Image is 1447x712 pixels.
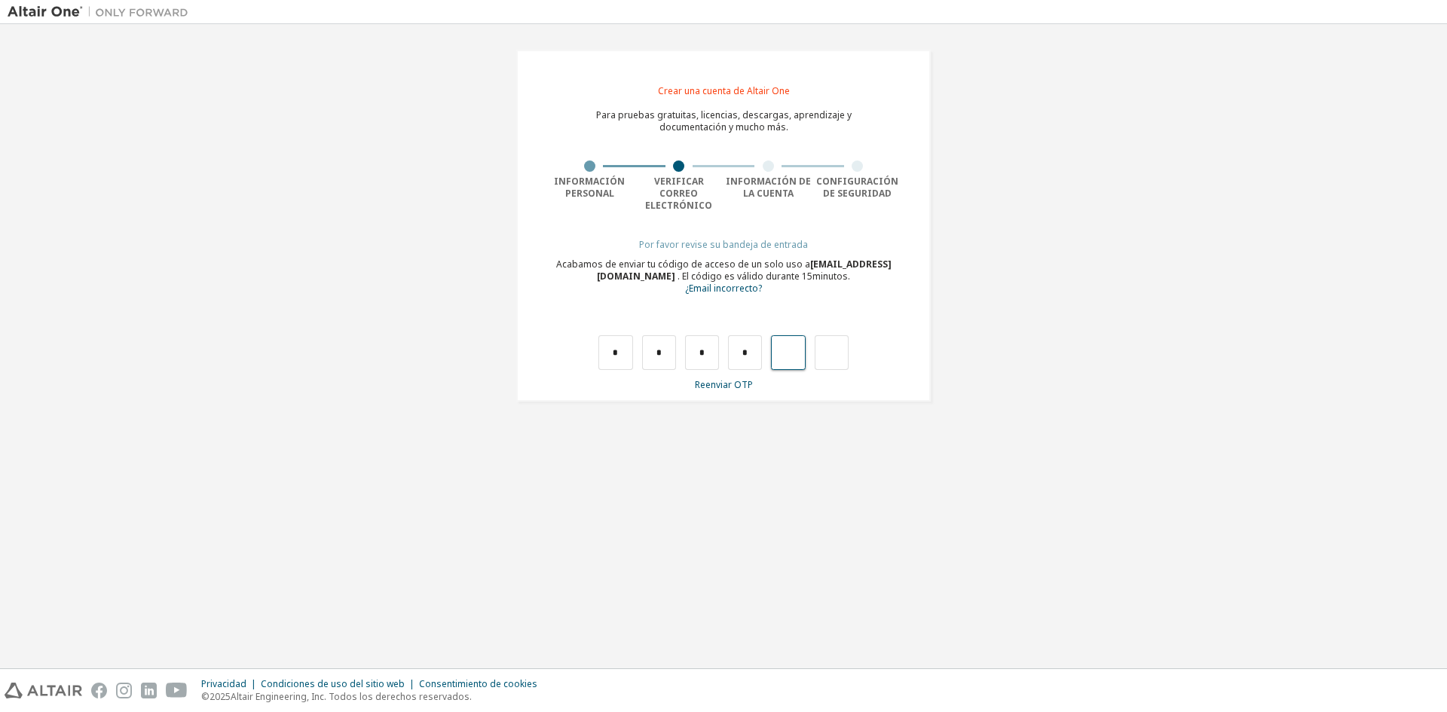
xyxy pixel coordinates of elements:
[210,690,231,703] font: 2025
[685,282,762,295] font: ¿Email incorrecto?
[201,690,210,703] font: ©
[685,284,762,294] a: Regresar al formulario de registro
[658,84,790,97] font: Crear una cuenta de Altair One
[802,270,812,283] font: 15
[695,378,753,391] font: Reenviar OTP
[596,108,852,121] font: Para pruebas gratuitas, licencias, descargas, aprendizaje y
[639,238,808,251] font: Por favor revise su bandeja de entrada
[726,175,811,200] font: Información de la cuenta
[659,121,788,133] font: documentación y mucho más.
[597,258,892,283] font: [EMAIL_ADDRESS][DOMAIN_NAME]
[141,683,157,698] img: linkedin.svg
[419,677,537,690] font: Consentimiento de cookies
[678,270,800,283] font: . El código es válido durante
[8,5,196,20] img: Altair Uno
[116,683,132,698] img: instagram.svg
[231,690,472,703] font: Altair Engineering, Inc. Todos los derechos reservados.
[816,175,898,200] font: Configuración de seguridad
[556,258,810,270] font: Acabamos de enviar tu código de acceso de un solo uso a
[554,175,625,200] font: Información personal
[261,677,405,690] font: Condiciones de uso del sitio web
[812,270,850,283] font: minutos.
[5,683,82,698] img: altair_logo.svg
[201,677,246,690] font: Privacidad
[91,683,107,698] img: facebook.svg
[645,175,712,212] font: Verificar correo electrónico
[166,683,188,698] img: youtube.svg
